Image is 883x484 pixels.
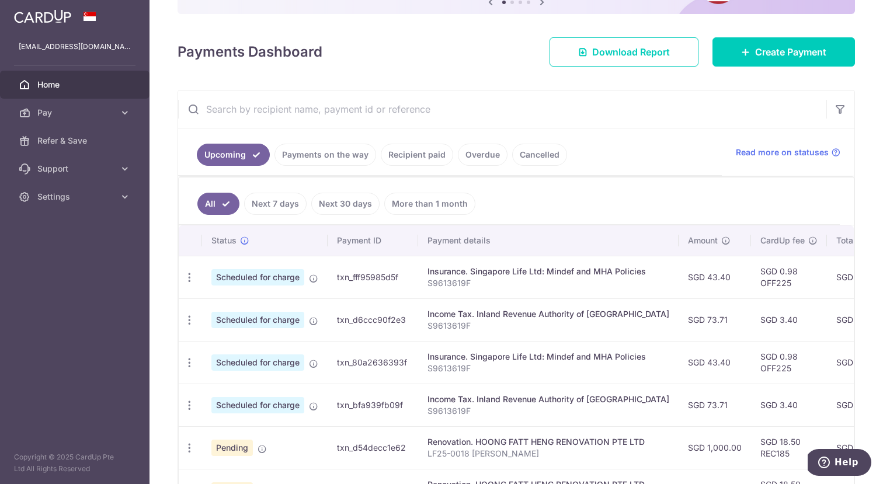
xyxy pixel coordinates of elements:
[37,163,114,175] span: Support
[211,312,304,328] span: Scheduled for charge
[427,394,669,405] div: Income Tax. Inland Revenue Authority of [GEOGRAPHIC_DATA]
[808,449,871,478] iframe: Opens a widget where you can find more information
[427,436,669,448] div: Renovation. HOONG FATT HENG RENOVATION PTE LTD
[712,37,855,67] a: Create Payment
[328,298,418,341] td: txn_d6ccc90f2e3
[381,144,453,166] a: Recipient paid
[274,144,376,166] a: Payments on the way
[418,225,679,256] th: Payment details
[211,397,304,413] span: Scheduled for charge
[311,193,380,215] a: Next 30 days
[679,298,751,341] td: SGD 73.71
[751,426,827,469] td: SGD 18.50 REC185
[37,135,114,147] span: Refer & Save
[14,9,71,23] img: CardUp
[427,448,669,459] p: LF25-0018 [PERSON_NAME]
[211,440,253,456] span: Pending
[679,384,751,426] td: SGD 73.71
[178,41,322,62] h4: Payments Dashboard
[328,256,418,298] td: txn_fff95985d5f
[197,144,270,166] a: Upcoming
[512,144,567,166] a: Cancelled
[37,79,114,90] span: Home
[211,235,237,246] span: Status
[679,426,751,469] td: SGD 1,000.00
[751,298,827,341] td: SGD 3.40
[751,341,827,384] td: SGD 0.98 OFF225
[211,354,304,371] span: Scheduled for charge
[427,363,669,374] p: S9613619F
[427,308,669,320] div: Income Tax. Inland Revenue Authority of [GEOGRAPHIC_DATA]
[427,320,669,332] p: S9613619F
[37,107,114,119] span: Pay
[427,351,669,363] div: Insurance. Singapore Life Ltd: Mindef and MHA Policies
[37,191,114,203] span: Settings
[427,405,669,417] p: S9613619F
[328,225,418,256] th: Payment ID
[19,41,131,53] p: [EMAIL_ADDRESS][DOMAIN_NAME]
[751,256,827,298] td: SGD 0.98 OFF225
[458,144,507,166] a: Overdue
[328,426,418,469] td: txn_d54decc1e62
[197,193,239,215] a: All
[384,193,475,215] a: More than 1 month
[679,256,751,298] td: SGD 43.40
[178,90,826,128] input: Search by recipient name, payment id or reference
[760,235,805,246] span: CardUp fee
[688,235,718,246] span: Amount
[836,235,875,246] span: Total amt.
[550,37,698,67] a: Download Report
[592,45,670,59] span: Download Report
[679,341,751,384] td: SGD 43.40
[736,147,840,158] a: Read more on statuses
[427,266,669,277] div: Insurance. Singapore Life Ltd: Mindef and MHA Policies
[736,147,829,158] span: Read more on statuses
[211,269,304,285] span: Scheduled for charge
[755,45,826,59] span: Create Payment
[427,277,669,289] p: S9613619F
[328,341,418,384] td: txn_80a2636393f
[328,384,418,426] td: txn_bfa939fb09f
[751,384,827,426] td: SGD 3.40
[244,193,307,215] a: Next 7 days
